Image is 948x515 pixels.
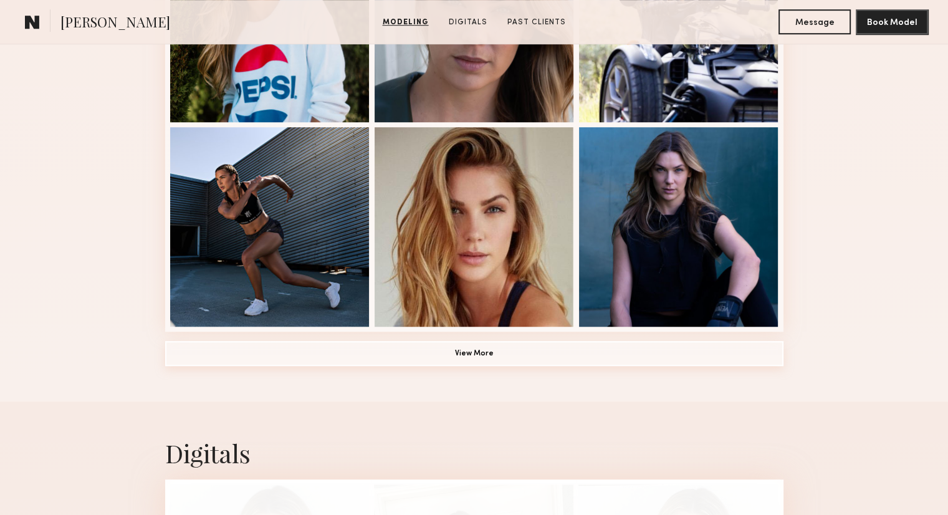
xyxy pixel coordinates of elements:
[165,436,783,469] div: Digitals
[165,341,783,366] button: View More
[444,17,492,28] a: Digitals
[856,9,928,34] button: Book Model
[778,9,851,34] button: Message
[502,17,571,28] a: Past Clients
[60,12,170,34] span: [PERSON_NAME]
[378,17,434,28] a: Modeling
[856,16,928,27] a: Book Model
